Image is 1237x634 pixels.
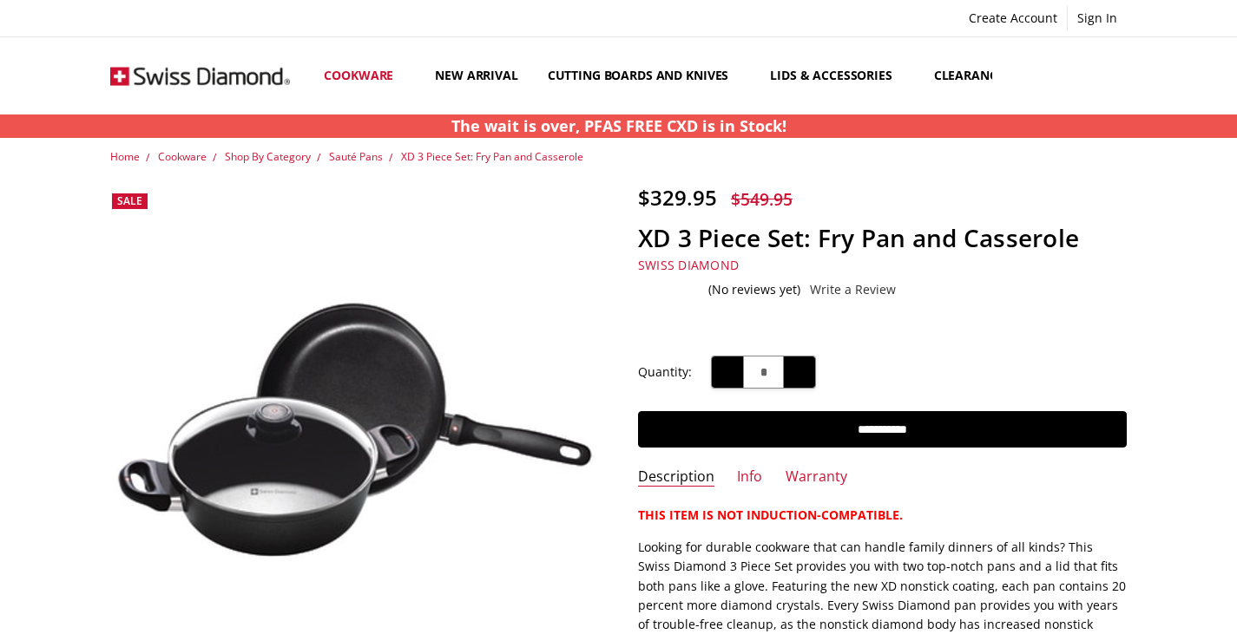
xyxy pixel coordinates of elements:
a: Lids & Accessories [755,37,918,114]
img: Free Shipping On Every Order [110,40,290,112]
a: Shop By Category [225,149,311,164]
p: The wait is over, PFAS FREE CXD is in Stock! [451,114,786,138]
a: New arrival [420,37,532,114]
a: XD 3 Piece Set: Fry Pan and Casserole [401,149,583,164]
a: Cookware [158,149,207,164]
a: Sign In [1068,6,1127,30]
a: Description [638,467,714,487]
a: Warranty [786,467,847,487]
a: Swiss Diamond [638,257,739,273]
span: Sale [117,193,142,208]
a: Write a Review [810,283,896,297]
a: Sauté Pans [329,149,383,164]
span: $549.95 [731,187,793,211]
a: Info [737,467,762,487]
h1: XD 3 Piece Set: Fry Pan and Casserole [638,223,1127,253]
span: (No reviews yet) [708,283,800,297]
a: Cookware [309,37,420,114]
a: Clearance [919,37,1031,114]
a: Create Account [959,6,1067,30]
img: XD 3 Piece Set: Fry Pan and Casserole [110,291,599,565]
a: Home [110,149,140,164]
span: $329.95 [638,183,717,212]
strong: THIS ITEM IS NOT INDUCTION-COMPATIBLE. [638,507,903,523]
a: Cutting boards and knives [533,37,756,114]
label: Quantity: [638,363,692,382]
